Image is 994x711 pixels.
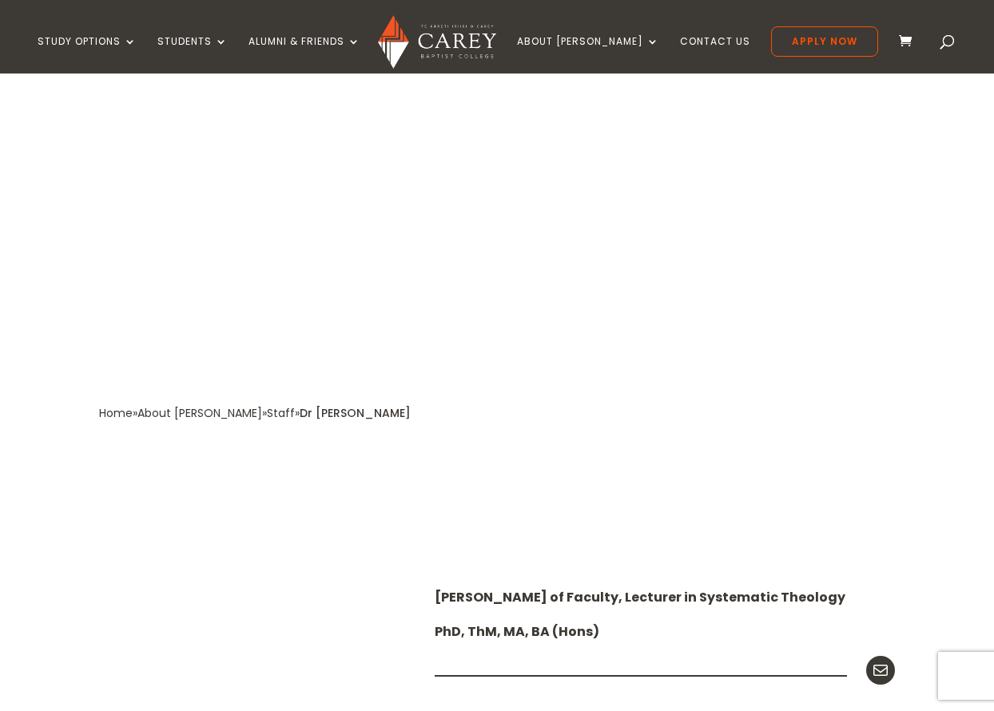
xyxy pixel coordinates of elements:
a: Study Options [38,36,137,73]
a: Home [99,405,133,421]
strong: PhD, ThM, MA, BA (Hons) [435,622,599,641]
div: » » » [99,403,300,424]
a: About [PERSON_NAME] [517,36,659,73]
a: About [PERSON_NAME] [137,405,262,421]
a: Apply Now [771,26,878,57]
a: Alumni & Friends [248,36,360,73]
a: Students [157,36,228,73]
a: Staff [267,405,295,421]
img: Carey Baptist College [378,15,495,69]
a: Contact Us [680,36,750,73]
div: Dr [PERSON_NAME] [300,403,411,424]
strong: [PERSON_NAME] of Faculty, Lecturer in Systematic Theology [435,588,845,606]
